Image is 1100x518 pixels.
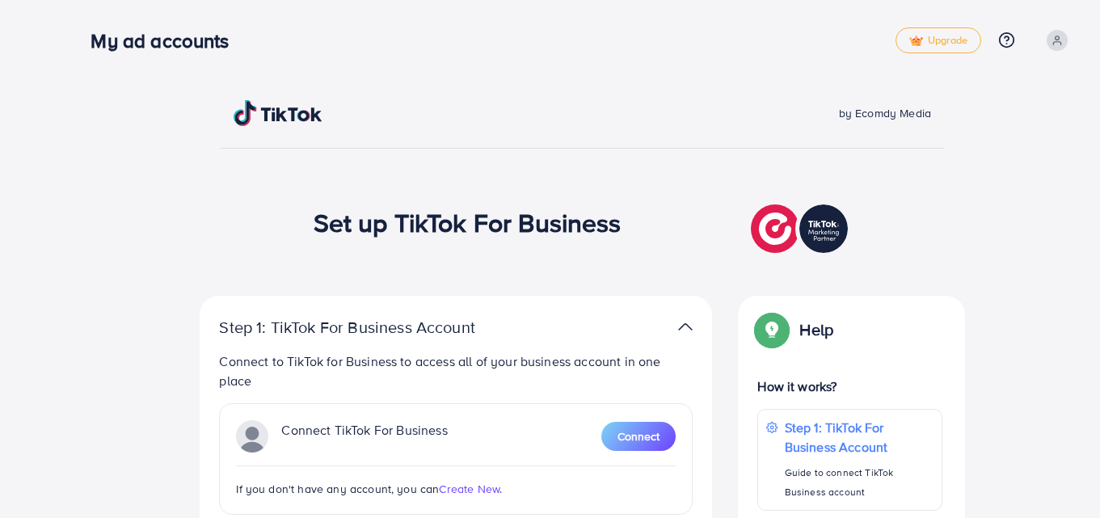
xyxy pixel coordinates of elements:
[757,377,942,396] p: How it works?
[785,463,934,502] p: Guide to connect TikTok Business account
[314,207,622,238] h1: Set up TikTok For Business
[909,35,967,47] span: Upgrade
[678,315,693,339] img: TikTok partner
[757,315,786,344] img: Popup guide
[219,318,526,337] p: Step 1: TikTok For Business Account
[785,418,934,457] p: Step 1: TikTok For Business Account
[896,27,981,53] a: tickUpgrade
[799,320,833,339] p: Help
[234,100,322,126] img: TikTok
[751,200,852,257] img: TikTok partner
[909,36,923,47] img: tick
[839,105,931,121] span: by Ecomdy Media
[91,29,242,53] h3: My ad accounts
